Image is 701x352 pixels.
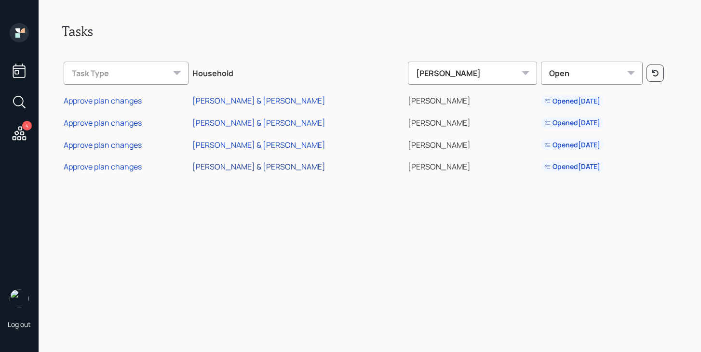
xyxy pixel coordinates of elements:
[192,140,325,150] div: [PERSON_NAME] & [PERSON_NAME]
[64,161,142,172] div: Approve plan changes
[62,23,678,39] h2: Tasks
[192,161,325,172] div: [PERSON_NAME] & [PERSON_NAME]
[545,96,600,106] div: Opened [DATE]
[64,117,142,128] div: Approve plan changes
[190,55,405,89] th: Household
[406,154,539,176] td: [PERSON_NAME]
[545,140,600,150] div: Opened [DATE]
[192,95,325,106] div: [PERSON_NAME] & [PERSON_NAME]
[406,110,539,132] td: [PERSON_NAME]
[545,162,600,171] div: Opened [DATE]
[545,118,600,128] div: Opened [DATE]
[406,89,539,111] td: [PERSON_NAME]
[64,62,189,85] div: Task Type
[8,320,31,329] div: Log out
[541,62,643,85] div: Open
[22,121,32,130] div: 4
[64,140,142,150] div: Approve plan changes
[64,95,142,106] div: Approve plan changes
[408,62,538,85] div: [PERSON_NAME]
[406,132,539,155] td: [PERSON_NAME]
[192,117,325,128] div: [PERSON_NAME] & [PERSON_NAME]
[10,289,29,308] img: michael-russo-headshot.png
